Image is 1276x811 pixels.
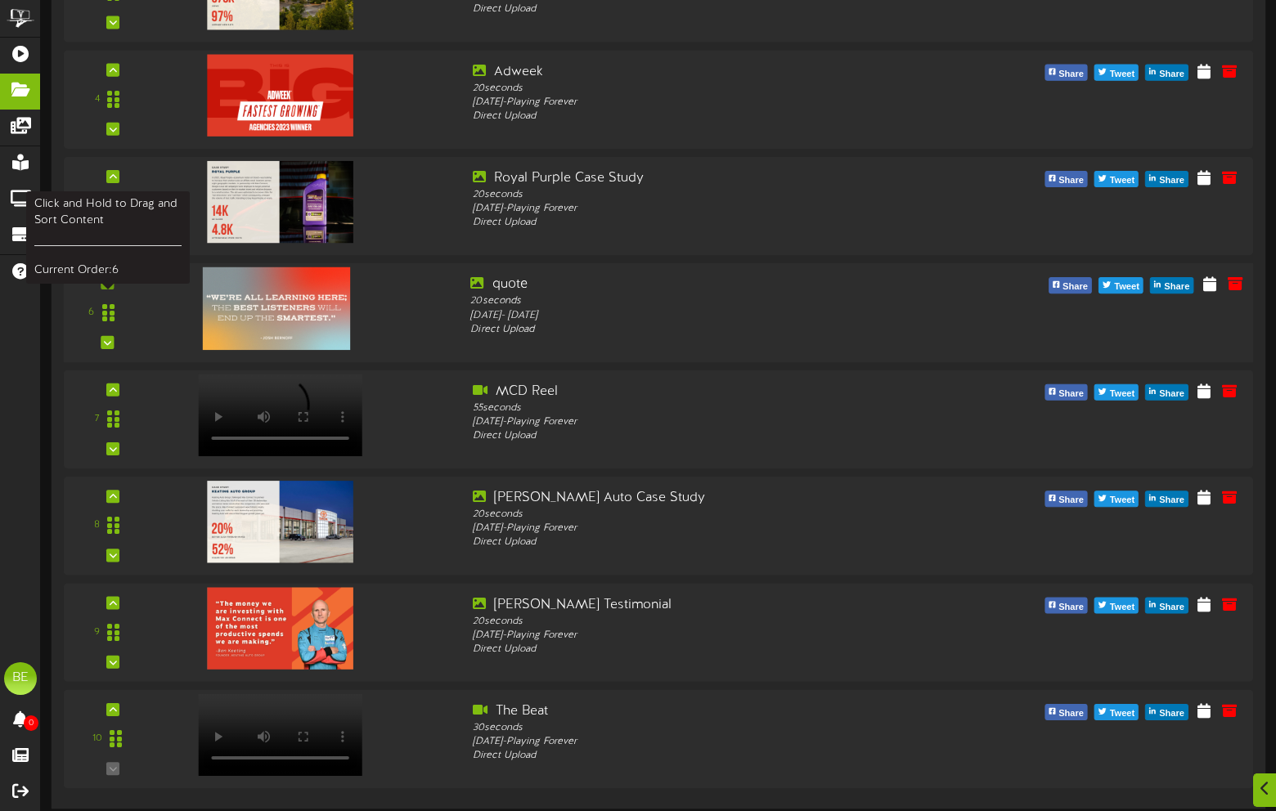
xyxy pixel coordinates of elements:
[473,415,944,429] div: [DATE] - Playing Forever
[473,110,944,123] div: Direct Upload
[470,294,946,308] div: 20 seconds
[1099,277,1143,293] button: Tweet
[1045,171,1088,187] button: Share
[1107,598,1138,616] span: Tweet
[1045,384,1088,401] button: Share
[473,81,944,95] div: 20 seconds
[473,2,944,16] div: Direct Upload
[473,169,944,188] div: Royal Purple Case Study
[1094,65,1139,81] button: Tweet
[4,662,37,695] div: BE
[207,161,353,243] img: e071d873-60ce-4a2d-9278-58159c0777dc1123_mcd_casestudy_q4_royalpurple.jpg
[1107,705,1138,723] span: Tweet
[94,519,100,533] div: 8
[1055,172,1087,190] span: Share
[1156,491,1188,509] span: Share
[24,715,38,731] span: 0
[1055,491,1087,509] span: Share
[1045,704,1088,720] button: Share
[1107,65,1138,83] span: Tweet
[473,383,944,401] div: MCD Reel
[473,535,944,549] div: Direct Upload
[207,55,353,137] img: 385d3a74-6dce-4f0f-96fd-bb493ded60281123_mcd_adweekfastestgrowing_1920x1080.jpg
[1107,385,1138,403] span: Tweet
[1156,65,1188,83] span: Share
[1156,705,1188,723] span: Share
[1055,598,1087,616] span: Share
[207,481,353,562] img: 563fb4d1-7c93-40be-8a63-2ceb9c6634ae1123_mcd_casestudy_q4_keating.jpg
[1156,172,1188,190] span: Share
[92,732,102,746] div: 10
[473,188,944,202] div: 20 seconds
[473,202,944,216] div: [DATE] - Playing Forever
[473,522,944,535] div: [DATE] - Playing Forever
[473,749,944,763] div: Direct Upload
[1145,171,1188,187] button: Share
[203,267,350,350] img: 5380814a-4241-4237-a9dc-7f02398e98c3.png
[473,721,944,735] div: 30 seconds
[94,625,100,639] div: 9
[1055,65,1087,83] span: Share
[1045,65,1088,81] button: Share
[473,489,944,508] div: [PERSON_NAME] Auto Case Study
[1094,384,1139,401] button: Tweet
[1111,278,1143,296] span: Tweet
[1145,598,1188,614] button: Share
[1094,491,1139,507] button: Tweet
[1094,704,1139,720] button: Tweet
[1161,278,1193,296] span: Share
[1107,491,1138,509] span: Tweet
[1145,491,1188,507] button: Share
[1145,704,1188,720] button: Share
[473,614,944,628] div: 20 seconds
[1049,277,1092,293] button: Share
[1094,598,1139,614] button: Tweet
[1055,385,1087,403] span: Share
[473,702,944,721] div: The Beat
[470,323,946,337] div: Direct Upload
[473,216,944,230] div: Direct Upload
[88,306,94,320] div: 6
[1045,491,1088,507] button: Share
[1145,384,1188,401] button: Share
[473,735,944,749] div: [DATE] - Playing Forever
[470,276,946,294] div: quote
[1059,278,1091,296] span: Share
[473,508,944,522] div: 20 seconds
[470,308,946,322] div: [DATE] - [DATE]
[473,629,944,643] div: [DATE] - Playing Forever
[1156,598,1188,616] span: Share
[473,401,944,415] div: 55 seconds
[1107,172,1138,190] span: Tweet
[1094,171,1139,187] button: Tweet
[473,595,944,614] div: [PERSON_NAME] Testimonial
[207,587,353,669] img: 1b307f17-7fd5-4314-8d7b-7703018e81f3keatingtestimonial.jpeg
[473,643,944,656] div: Direct Upload
[1150,277,1193,293] button: Share
[473,63,944,82] div: Adweek
[1145,65,1188,81] button: Share
[1156,385,1188,403] span: Share
[1045,598,1088,614] button: Share
[473,429,944,443] div: Direct Upload
[1055,705,1087,723] span: Share
[473,96,944,110] div: [DATE] - Playing Forever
